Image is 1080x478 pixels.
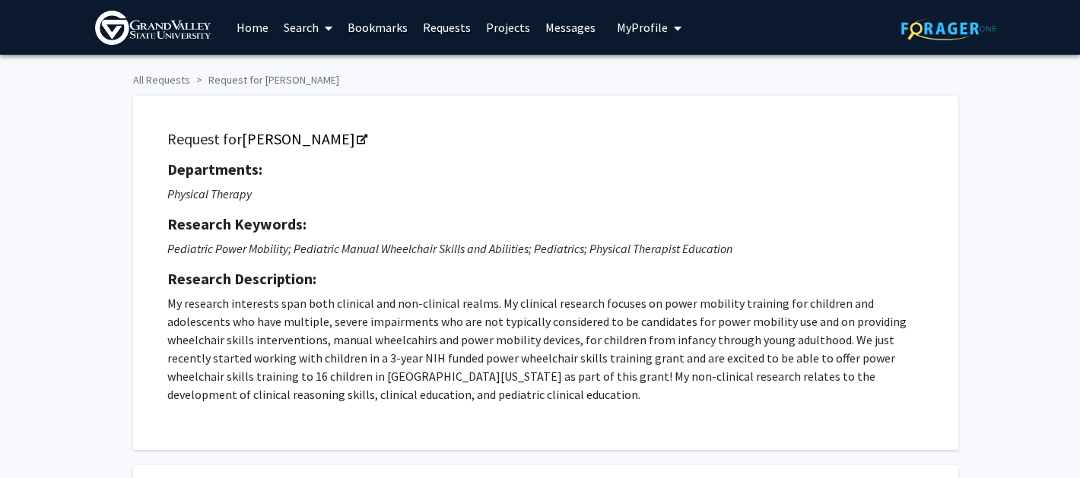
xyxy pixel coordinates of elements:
[276,1,340,54] a: Search
[167,186,252,201] i: Physical Therapy
[167,160,262,179] strong: Departments:
[229,1,276,54] a: Home
[133,66,947,88] ol: breadcrumb
[133,73,190,87] a: All Requests
[167,269,316,288] strong: Research Description:
[167,294,924,404] p: My research interests span both clinical and non-clinical realms. My clinical research focuses on...
[167,130,924,148] h5: Request for
[167,241,732,256] i: Pediatric Power Mobility; Pediatric Manual Wheelchair Skills and Abilities; Pediatrics; Physical ...
[478,1,538,54] a: Projects
[190,72,339,88] li: Request for [PERSON_NAME]
[167,214,307,233] strong: Research Keywords:
[415,1,478,54] a: Requests
[538,1,603,54] a: Messages
[242,129,366,148] a: Opens in a new tab
[95,11,211,45] img: Grand Valley State University Logo
[617,20,668,35] span: My Profile
[340,1,415,54] a: Bookmarks
[901,17,996,40] img: ForagerOne Logo
[11,410,65,467] iframe: Chat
